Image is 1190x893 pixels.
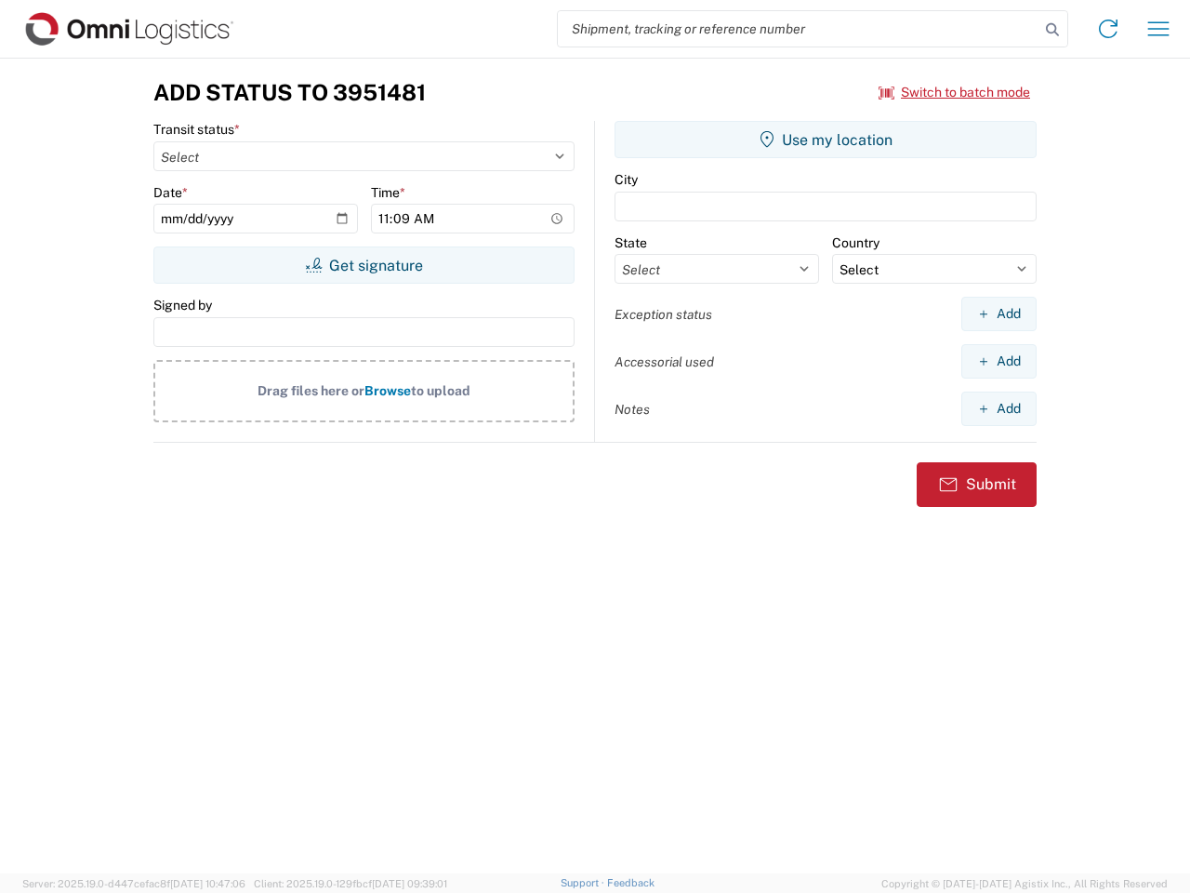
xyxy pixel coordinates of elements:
[561,877,607,888] a: Support
[615,306,712,323] label: Exception status
[607,877,654,888] a: Feedback
[961,297,1037,331] button: Add
[917,462,1037,507] button: Submit
[961,392,1037,426] button: Add
[615,234,647,251] label: State
[153,121,240,138] label: Transit status
[881,875,1168,892] span: Copyright © [DATE]-[DATE] Agistix Inc., All Rights Reserved
[153,79,426,106] h3: Add Status to 3951481
[22,878,245,889] span: Server: 2025.19.0-d447cefac8f
[615,121,1037,158] button: Use my location
[364,383,411,398] span: Browse
[153,247,575,284] button: Get signature
[615,171,638,188] label: City
[254,878,447,889] span: Client: 2025.19.0-129fbcf
[615,401,650,418] label: Notes
[372,878,447,889] span: [DATE] 09:39:01
[153,297,212,313] label: Signed by
[558,11,1039,47] input: Shipment, tracking or reference number
[258,383,364,398] span: Drag files here or
[170,878,245,889] span: [DATE] 10:47:06
[961,344,1037,379] button: Add
[832,234,879,251] label: Country
[411,383,470,398] span: to upload
[371,184,405,201] label: Time
[153,184,188,201] label: Date
[879,77,1030,108] button: Switch to batch mode
[615,353,714,370] label: Accessorial used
